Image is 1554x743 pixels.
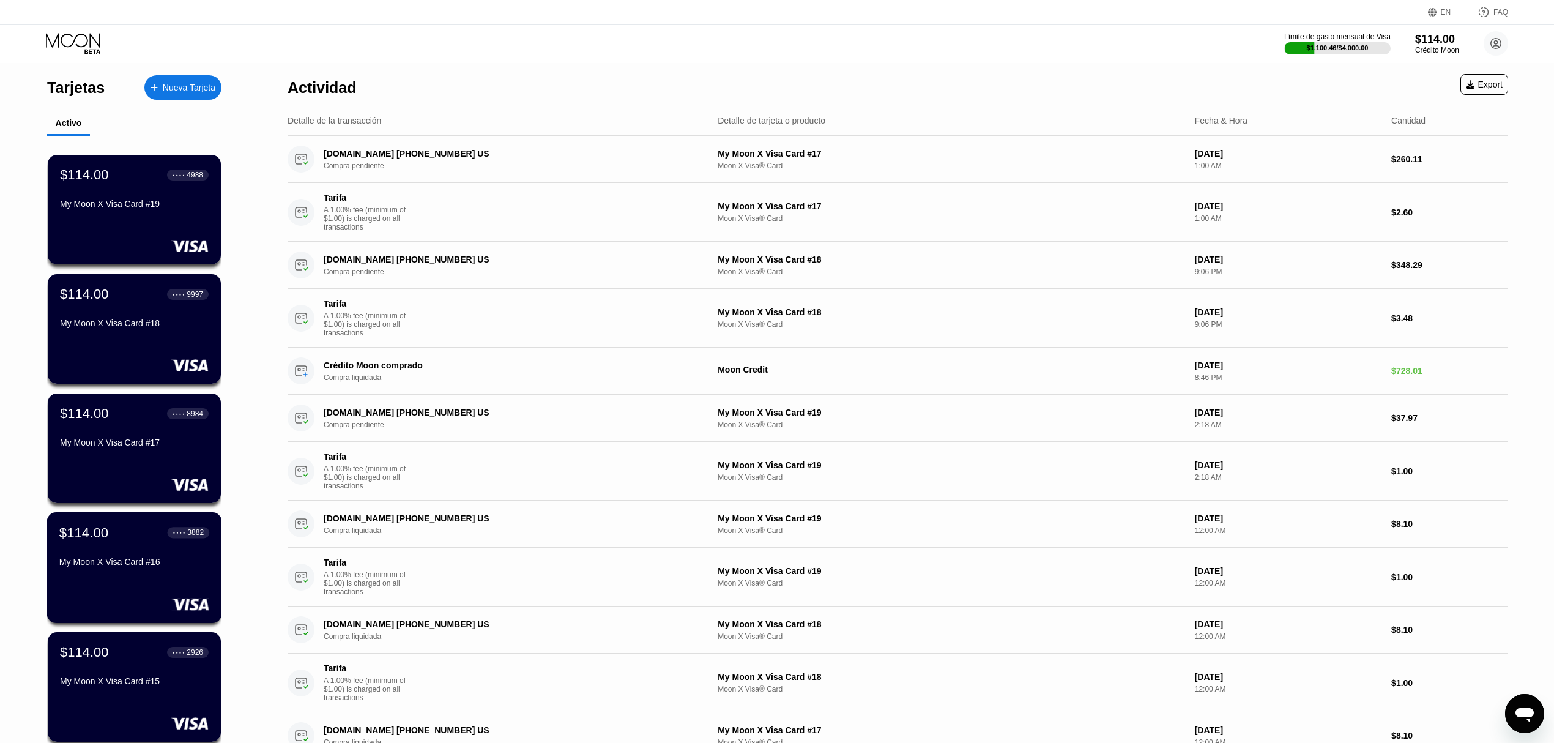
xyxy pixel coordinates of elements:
[324,193,409,203] div: Tarifa
[48,155,221,264] div: $114.00● ● ● ●4988My Moon X Visa Card #19
[60,406,109,422] div: $114.00
[1195,360,1381,370] div: [DATE]
[1415,33,1459,54] div: $114.00Crédito Moon
[718,513,1185,523] div: My Moon X Visa Card #19
[1493,8,1508,17] div: FAQ
[324,465,415,490] div: A 1.00% fee (minimum of $1.00) is charged on all transactions
[324,570,415,596] div: A 1.00% fee (minimum of $1.00) is charged on all transactions
[718,685,1185,693] div: Moon X Visa® Card
[1391,260,1508,270] div: $348.29
[1195,255,1381,264] div: [DATE]
[1391,572,1508,582] div: $1.00
[1391,731,1508,741] div: $8.10
[144,75,221,100] div: Nueva Tarjeta
[1391,207,1508,217] div: $2.60
[718,214,1185,223] div: Moon X Visa® Card
[1307,44,1369,51] div: $1,100.46 / $4,000.00
[1391,116,1426,125] div: Cantidad
[1428,6,1465,18] div: EN
[288,348,1508,395] div: Crédito Moon compradoCompra liquidadaMoon Credit[DATE]8:46 PM$728.01
[60,167,109,183] div: $114.00
[1391,413,1508,423] div: $37.97
[60,644,109,660] div: $114.00
[60,318,209,328] div: My Moon X Visa Card #18
[718,632,1185,641] div: Moon X Visa® Card
[1505,694,1544,733] iframe: Botón para iniciar la ventana de mensajería
[1460,74,1508,95] div: Export
[324,373,702,382] div: Compra liquidada
[1195,619,1381,629] div: [DATE]
[1195,566,1381,576] div: [DATE]
[163,83,215,93] div: Nueva Tarjeta
[48,632,221,742] div: $114.00● ● ● ●2926My Moon X Visa Card #15
[59,557,209,567] div: My Moon X Visa Card #16
[324,725,675,735] div: [DOMAIN_NAME] [PHONE_NUMBER] US
[1391,678,1508,688] div: $1.00
[1391,466,1508,476] div: $1.00
[718,320,1185,329] div: Moon X Visa® Card
[288,654,1508,712] div: TarifaA 1.00% fee (minimum of $1.00) is charged on all transactionsMy Moon X Visa Card #18Moon X ...
[718,526,1185,535] div: Moon X Visa® Card
[288,242,1508,289] div: [DOMAIN_NAME] [PHONE_NUMBER] USCompra pendienteMy Moon X Visa Card #18Moon X Visa® Card[DATE]9:06...
[1415,46,1459,54] div: Crédito Moon
[718,672,1185,682] div: My Moon X Visa Card #18
[718,566,1185,576] div: My Moon X Visa Card #19
[1195,685,1381,693] div: 12:00 AM
[288,607,1508,654] div: [DOMAIN_NAME] [PHONE_NUMBER] USCompra liquidadaMy Moon X Visa Card #18Moon X Visa® Card[DATE]12:0...
[60,199,209,209] div: My Moon X Visa Card #19
[718,365,1185,375] div: Moon Credit
[1195,460,1381,470] div: [DATE]
[324,558,409,567] div: Tarifa
[173,293,185,296] div: ● ● ● ●
[288,289,1508,348] div: TarifaA 1.00% fee (minimum of $1.00) is charged on all transactionsMy Moon X Visa Card #18Moon X ...
[56,118,82,128] div: Activo
[1284,32,1391,41] div: Límite de gasto mensual de Visa
[288,79,357,97] div: Actividad
[718,473,1185,482] div: Moon X Visa® Card
[47,79,105,97] div: Tarjetas
[288,136,1508,183] div: [DOMAIN_NAME] [PHONE_NUMBER] USCompra pendienteMy Moon X Visa Card #17Moon X Visa® Card[DATE]1:00...
[59,525,108,540] div: $114.00
[173,531,185,534] div: ● ● ● ●
[1195,473,1381,482] div: 2:18 AM
[1195,373,1381,382] div: 8:46 PM
[324,206,415,231] div: A 1.00% fee (minimum of $1.00) is charged on all transactions
[324,408,675,417] div: [DOMAIN_NAME] [PHONE_NUMBER] US
[324,420,702,429] div: Compra pendiente
[288,501,1508,548] div: [DOMAIN_NAME] [PHONE_NUMBER] USCompra liquidadaMy Moon X Visa Card #19Moon X Visa® Card[DATE]12:0...
[1195,320,1381,329] div: 9:06 PM
[1391,366,1508,376] div: $728.01
[1195,672,1381,682] div: [DATE]
[187,171,203,179] div: 4988
[718,725,1185,735] div: My Moon X Visa Card #17
[324,267,702,276] div: Compra pendiente
[1195,201,1381,211] div: [DATE]
[718,162,1185,170] div: Moon X Visa® Card
[1391,625,1508,635] div: $8.10
[187,290,203,299] div: 9997
[1466,80,1503,89] div: Export
[324,312,415,337] div: A 1.00% fee (minimum of $1.00) is charged on all transactions
[288,395,1508,442] div: [DOMAIN_NAME] [PHONE_NUMBER] USCompra pendienteMy Moon X Visa Card #19Moon X Visa® Card[DATE]2:18...
[1195,307,1381,317] div: [DATE]
[1195,632,1381,641] div: 12:00 AM
[324,676,415,702] div: A 1.00% fee (minimum of $1.00) is charged on all transactions
[1195,162,1381,170] div: 1:00 AM
[1195,513,1381,523] div: [DATE]
[718,201,1185,211] div: My Moon X Visa Card #17
[288,548,1508,607] div: TarifaA 1.00% fee (minimum of $1.00) is charged on all transactionsMy Moon X Visa Card #19Moon X ...
[1195,725,1381,735] div: [DATE]
[324,632,702,641] div: Compra liquidada
[173,173,185,177] div: ● ● ● ●
[48,394,221,503] div: $114.00● ● ● ●8984My Moon X Visa Card #17
[324,452,409,461] div: Tarifa
[288,442,1508,501] div: TarifaA 1.00% fee (minimum of $1.00) is charged on all transactionsMy Moon X Visa Card #19Moon X ...
[324,526,702,535] div: Compra liquidada
[187,409,203,418] div: 8984
[324,360,675,370] div: Crédito Moon comprado
[1195,149,1381,159] div: [DATE]
[324,255,675,264] div: [DOMAIN_NAME] [PHONE_NUMBER] US
[1195,408,1381,417] div: [DATE]
[1195,579,1381,588] div: 12:00 AM
[173,651,185,654] div: ● ● ● ●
